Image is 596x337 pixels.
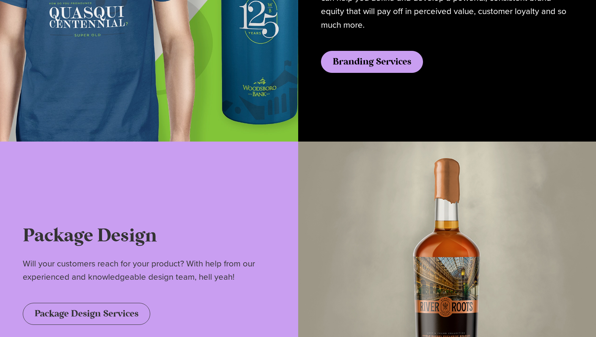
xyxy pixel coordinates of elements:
[23,257,275,284] p: Will your customers reach for your product? With help from our experienced and knowledgeable desi...
[321,51,423,73] a: Branding Services
[23,303,150,325] a: Package Design Services
[35,309,138,318] span: Package Design Services
[23,224,275,249] h2: Package Design
[333,57,411,66] span: Branding Services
